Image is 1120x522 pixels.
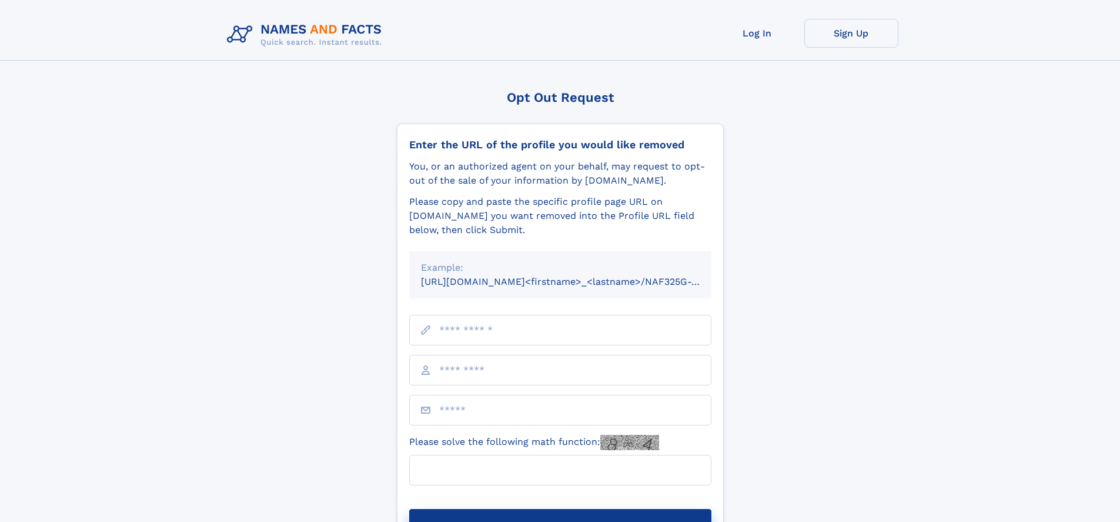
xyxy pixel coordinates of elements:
[421,276,734,287] small: [URL][DOMAIN_NAME]<firstname>_<lastname>/NAF325G-xxxxxxxx
[409,138,711,151] div: Enter the URL of the profile you would like removed
[409,195,711,237] div: Please copy and paste the specific profile page URL on [DOMAIN_NAME] you want removed into the Pr...
[804,19,898,48] a: Sign Up
[409,435,659,450] label: Please solve the following math function:
[222,19,392,51] img: Logo Names and Facts
[710,19,804,48] a: Log In
[421,261,700,275] div: Example:
[397,90,724,105] div: Opt Out Request
[409,159,711,188] div: You, or an authorized agent on your behalf, may request to opt-out of the sale of your informatio...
